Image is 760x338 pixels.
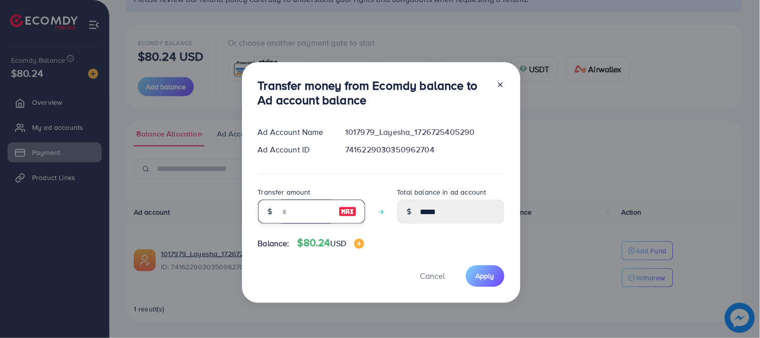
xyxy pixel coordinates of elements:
h4: $80.24 [298,237,364,249]
div: Ad Account ID [250,144,338,155]
span: Apply [476,271,494,281]
div: 7416229030350962704 [337,144,512,155]
span: USD [331,238,346,249]
h3: Transfer money from Ecomdy balance to Ad account balance [258,78,488,107]
span: Cancel [420,270,445,281]
button: Apply [466,265,504,287]
button: Cancel [408,265,458,287]
label: Transfer amount [258,187,311,197]
label: Total balance in ad account [397,187,486,197]
div: Ad Account Name [250,126,338,138]
img: image [339,206,357,218]
span: Balance: [258,238,290,249]
img: image [354,239,364,249]
div: 1017979_Layesha_1726725405290 [337,126,512,138]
